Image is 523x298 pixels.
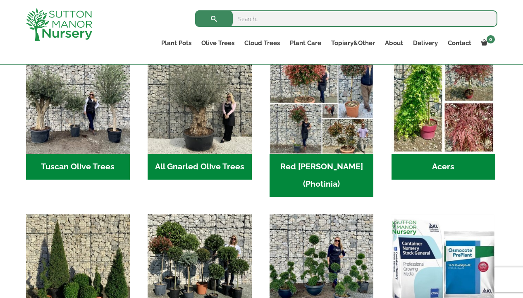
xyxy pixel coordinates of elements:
[195,10,497,27] input: Search...
[26,50,130,154] img: Home - 7716AD77 15EA 4607 B135 B37375859F10
[392,154,495,180] h2: Acers
[270,50,373,197] a: Visit product category Red Robin (Photinia)
[392,50,495,154] img: Home - Untitled Project 4
[196,37,239,49] a: Olive Trees
[392,50,495,180] a: Visit product category Acers
[285,37,326,49] a: Plant Care
[148,154,251,180] h2: All Gnarled Olive Trees
[326,37,380,49] a: Topiary&Other
[380,37,408,49] a: About
[270,154,373,197] h2: Red [PERSON_NAME] (Photinia)
[443,37,476,49] a: Contact
[487,35,495,43] span: 0
[26,8,92,41] img: logo
[26,154,130,180] h2: Tuscan Olive Trees
[148,50,251,154] img: Home - 5833C5B7 31D0 4C3A 8E42 DB494A1738DB
[26,50,130,180] a: Visit product category Tuscan Olive Trees
[156,37,196,49] a: Plant Pots
[148,50,251,180] a: Visit product category All Gnarled Olive Trees
[408,37,443,49] a: Delivery
[476,37,497,49] a: 0
[270,50,373,154] img: Home - F5A23A45 75B5 4929 8FB2 454246946332
[239,37,285,49] a: Cloud Trees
